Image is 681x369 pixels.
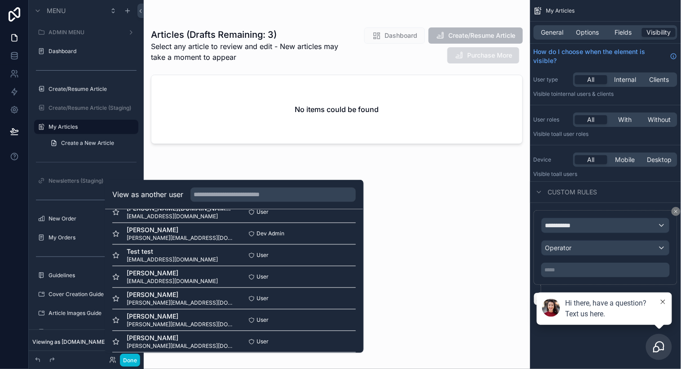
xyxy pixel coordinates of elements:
p: Visible to [534,171,677,178]
label: Cover Creation Guide [49,291,137,298]
label: User type [534,76,570,83]
span: [PERSON_NAME][EMAIL_ADDRESS][DOMAIN_NAME] [127,342,234,350]
p: Visible to [534,130,677,138]
span: All user roles [557,130,589,137]
label: Article Images Guide [49,310,137,317]
a: Create a New Article [45,136,138,150]
button: AND [534,292,553,306]
span: All [588,155,595,164]
span: All [588,115,595,124]
span: All [588,75,595,84]
span: [PERSON_NAME][EMAIL_ADDRESS][DOMAIN_NAME] [127,299,234,306]
span: User [256,252,269,259]
span: General [541,28,564,37]
label: Guidelines [49,272,137,279]
span: [PERSON_NAME][EMAIL_ADDRESS][DOMAIN_NAME] [127,234,234,242]
a: How do I choose when the element is visible? [534,47,677,65]
span: Desktop [647,155,672,164]
span: Visibility [647,28,671,37]
span: User [256,208,269,216]
span: Menu [47,6,66,15]
span: Internal users & clients [557,90,614,97]
label: Device [534,156,570,163]
span: My Articles [546,7,575,14]
label: Create/Resume Article [49,85,137,93]
span: Operator [545,244,572,252]
button: Operator [541,240,670,256]
span: How do I choose when the element is visible? [534,47,667,65]
span: User [256,273,269,280]
span: Test test [127,247,218,256]
label: New Order [49,215,137,222]
span: User [256,295,269,302]
span: [PERSON_NAME] [127,333,234,342]
span: Fields [615,28,632,37]
span: User [256,316,269,324]
span: Viewing as [DOMAIN_NAME] [32,338,106,346]
span: [PERSON_NAME] [127,290,234,299]
label: Create/Resume Article (Staging) [49,104,137,112]
h2: View as another user [112,189,183,200]
label: Newsletters (Staging) [49,177,137,184]
span: Clients [650,75,669,84]
span: Internal [615,75,637,84]
span: [PERSON_NAME] [127,269,218,278]
span: [EMAIL_ADDRESS][DOMAIN_NAME] [127,256,218,263]
span: [PERSON_NAME][EMAIL_ADDRESS][DOMAIN_NAME] [127,321,234,328]
span: Custom rules [548,188,597,197]
span: Without [648,115,671,124]
span: all users [557,171,578,177]
label: Dashboard [49,48,137,55]
span: Create a New Article [61,139,114,147]
span: [PERSON_NAME] [127,225,234,234]
span: Dev Admin [256,230,284,237]
span: [EMAIL_ADDRESS][DOMAIN_NAME] [127,278,218,285]
span: [EMAIL_ADDRESS][DOMAIN_NAME] [127,213,234,220]
span: Mobile [615,155,635,164]
label: My Orders [49,234,137,241]
span: [PERSON_NAME] [127,312,234,321]
span: Options [576,28,599,37]
button: Done [120,354,140,367]
label: Publications [49,328,137,336]
span: With [619,115,632,124]
label: ADMIN MENU [49,29,124,36]
span: User [256,338,269,345]
p: Visible to [534,90,677,98]
label: My Articles [49,123,133,130]
label: User roles [534,116,570,123]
